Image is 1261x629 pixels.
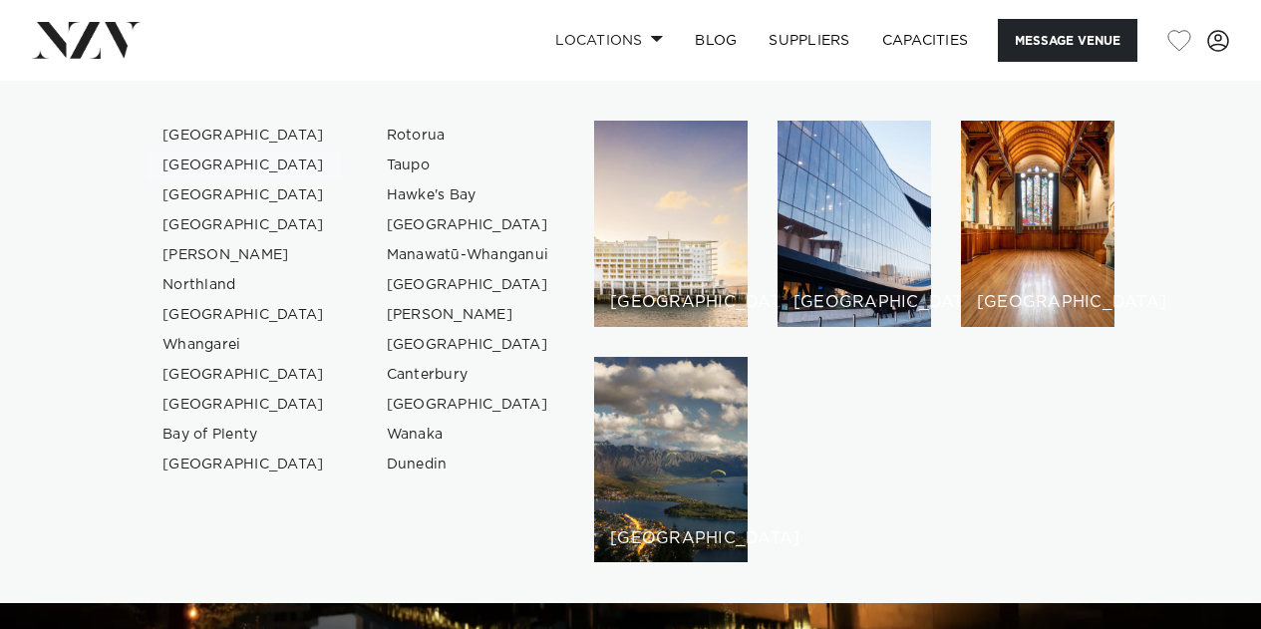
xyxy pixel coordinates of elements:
[778,121,931,327] a: Wellington venues [GEOGRAPHIC_DATA]
[147,151,341,180] a: [GEOGRAPHIC_DATA]
[371,300,565,330] a: [PERSON_NAME]
[32,22,141,58] img: nzv-logo.png
[961,121,1114,327] a: Christchurch venues [GEOGRAPHIC_DATA]
[147,121,341,151] a: [GEOGRAPHIC_DATA]
[147,270,341,300] a: Northland
[679,19,753,62] a: BLOG
[753,19,865,62] a: SUPPLIERS
[371,270,565,300] a: [GEOGRAPHIC_DATA]
[147,450,341,479] a: [GEOGRAPHIC_DATA]
[371,180,565,210] a: Hawke's Bay
[610,294,732,311] h6: [GEOGRAPHIC_DATA]
[539,19,679,62] a: Locations
[147,420,341,450] a: Bay of Plenty
[371,240,565,270] a: Manawatū-Whanganui
[866,19,985,62] a: Capacities
[147,390,341,420] a: [GEOGRAPHIC_DATA]
[610,530,732,547] h6: [GEOGRAPHIC_DATA]
[147,360,341,390] a: [GEOGRAPHIC_DATA]
[371,450,565,479] a: Dunedin
[371,330,565,360] a: [GEOGRAPHIC_DATA]
[594,121,748,327] a: Auckland venues [GEOGRAPHIC_DATA]
[371,210,565,240] a: [GEOGRAPHIC_DATA]
[371,121,565,151] a: Rotorua
[371,390,565,420] a: [GEOGRAPHIC_DATA]
[147,180,341,210] a: [GEOGRAPHIC_DATA]
[147,210,341,240] a: [GEOGRAPHIC_DATA]
[147,300,341,330] a: [GEOGRAPHIC_DATA]
[594,357,748,563] a: Queenstown venues [GEOGRAPHIC_DATA]
[793,294,915,311] h6: [GEOGRAPHIC_DATA]
[371,360,565,390] a: Canterbury
[977,294,1099,311] h6: [GEOGRAPHIC_DATA]
[998,19,1137,62] button: Message Venue
[147,330,341,360] a: Whangarei
[147,240,341,270] a: [PERSON_NAME]
[371,420,565,450] a: Wanaka
[371,151,565,180] a: Taupo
